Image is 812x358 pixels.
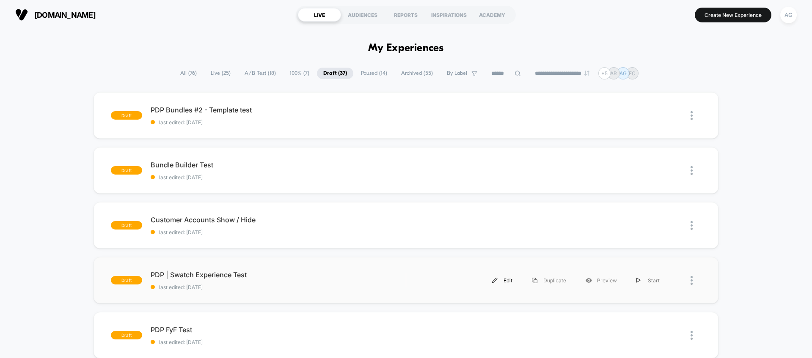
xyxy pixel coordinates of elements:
[13,8,98,22] button: [DOMAIN_NAME]
[619,70,627,77] p: AG
[627,271,669,290] div: Start
[629,70,636,77] p: EC
[204,68,237,79] span: Live ( 25 )
[151,271,406,279] span: PDP | Swatch Experience Test
[576,271,627,290] div: Preview
[780,7,797,23] div: AG
[317,68,353,79] span: Draft ( 37 )
[355,68,394,79] span: Paused ( 14 )
[341,8,384,22] div: AUDIENCES
[151,119,406,126] span: last edited: [DATE]
[151,339,406,345] span: last edited: [DATE]
[778,6,799,24] button: AG
[522,271,576,290] div: Duplicate
[151,229,406,235] span: last edited: [DATE]
[238,68,282,79] span: A/B Test ( 18 )
[151,325,406,334] span: PDP FyF Test
[447,70,467,77] span: By Label
[395,68,439,79] span: Archived ( 55 )
[111,276,142,284] span: draft
[532,278,537,283] img: menu
[636,278,641,283] img: menu
[584,71,589,76] img: end
[691,276,693,285] img: close
[111,111,142,120] span: draft
[151,216,406,224] span: Customer Accounts Show / Hide
[691,111,693,120] img: close
[111,221,142,230] span: draft
[384,8,427,22] div: REPORTS
[691,166,693,175] img: close
[368,42,444,55] h1: My Experiences
[482,271,522,290] div: Edit
[111,166,142,175] span: draft
[492,278,498,283] img: menu
[174,68,203,79] span: All ( 76 )
[111,331,142,339] span: draft
[34,11,96,19] span: [DOMAIN_NAME]
[15,8,28,21] img: Visually logo
[151,174,406,180] span: last edited: [DATE]
[695,8,771,22] button: Create New Experience
[151,106,406,114] span: PDP Bundles #2 - Template test
[691,221,693,230] img: close
[284,68,316,79] span: 100% ( 7 )
[471,8,514,22] div: ACADEMY
[151,161,406,169] span: Bundle Builder Test
[427,8,471,22] div: INSPIRATIONS
[598,67,611,79] div: + 5
[151,284,406,290] span: last edited: [DATE]
[691,331,693,340] img: close
[610,70,617,77] p: AR
[298,8,341,22] div: LIVE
